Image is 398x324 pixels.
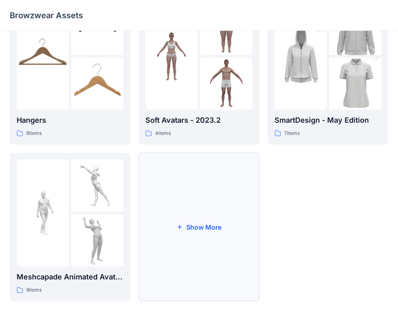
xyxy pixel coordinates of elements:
[275,17,327,96] img: folder 1
[275,115,381,126] p: SmartDesign - May Edition
[329,45,381,123] img: folder 3
[71,58,123,110] img: folder 3
[145,30,198,82] img: folder 1
[17,115,123,126] p: Hangers
[10,10,83,21] p: Browzwear Assets
[17,30,69,82] img: folder 1
[17,187,69,239] img: folder 1
[155,129,171,138] p: 4 items
[10,153,130,301] a: folder 1folder 2folder 3Meshcapade Animated Avatars8items
[145,115,252,126] p: Soft Avatars - 2023.2
[71,214,123,266] img: folder 3
[284,129,300,138] p: 7 items
[26,129,42,138] p: 6 items
[26,286,42,294] p: 8 items
[17,271,123,283] p: Meshcapade Animated Avatars
[71,160,123,212] img: folder 2
[138,153,259,301] button: Show More
[200,58,252,110] img: folder 3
